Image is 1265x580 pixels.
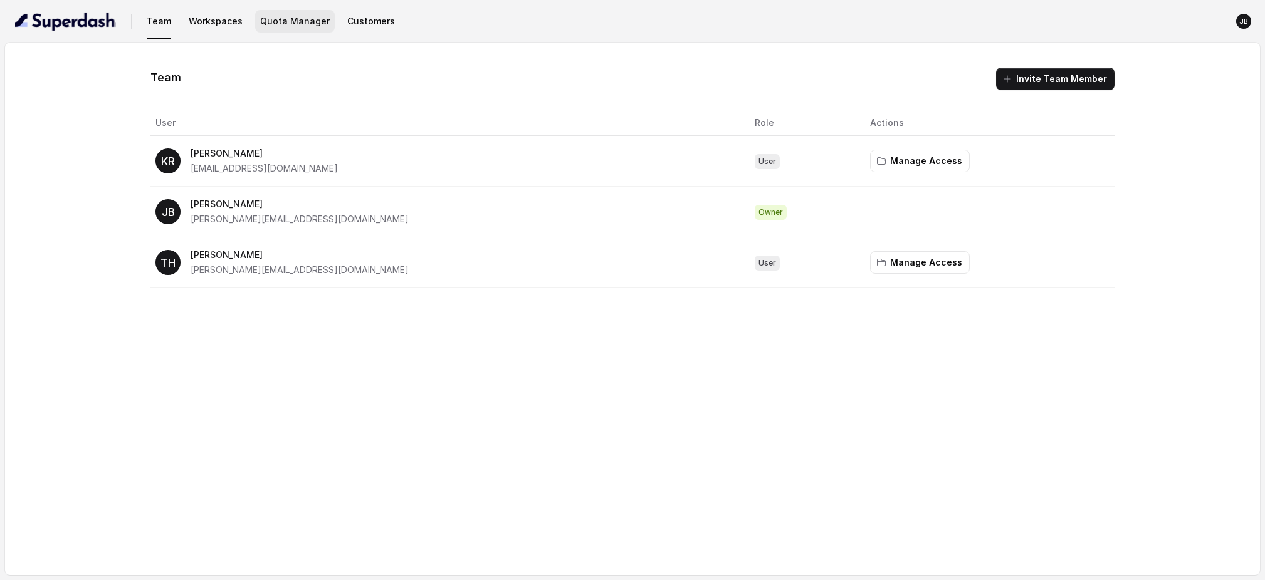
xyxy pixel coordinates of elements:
[996,68,1115,90] button: Invite Team Member
[15,11,116,31] img: light.svg
[870,150,970,172] button: Manage Access
[162,205,175,219] text: JB
[150,110,745,136] th: User
[342,10,400,33] button: Customers
[255,10,335,33] button: Quota Manager
[755,256,780,271] span: User
[755,205,787,220] span: Owner
[191,163,338,173] span: [EMAIL_ADDRESS][DOMAIN_NAME]
[191,197,409,212] p: [PERSON_NAME]
[755,154,780,169] span: User
[160,256,176,269] text: TH
[191,214,409,224] span: [PERSON_NAME][EMAIL_ADDRESS][DOMAIN_NAME]
[870,251,970,274] button: Manage Access
[745,110,860,136] th: Role
[184,10,248,33] button: Workspaces
[191,247,409,262] p: [PERSON_NAME]
[161,155,175,168] text: KR
[860,110,1114,136] th: Actions
[150,68,181,88] h1: Team
[1239,18,1248,26] text: JB
[191,146,338,161] p: [PERSON_NAME]
[191,264,409,275] span: [PERSON_NAME][EMAIL_ADDRESS][DOMAIN_NAME]
[142,10,176,33] button: Team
